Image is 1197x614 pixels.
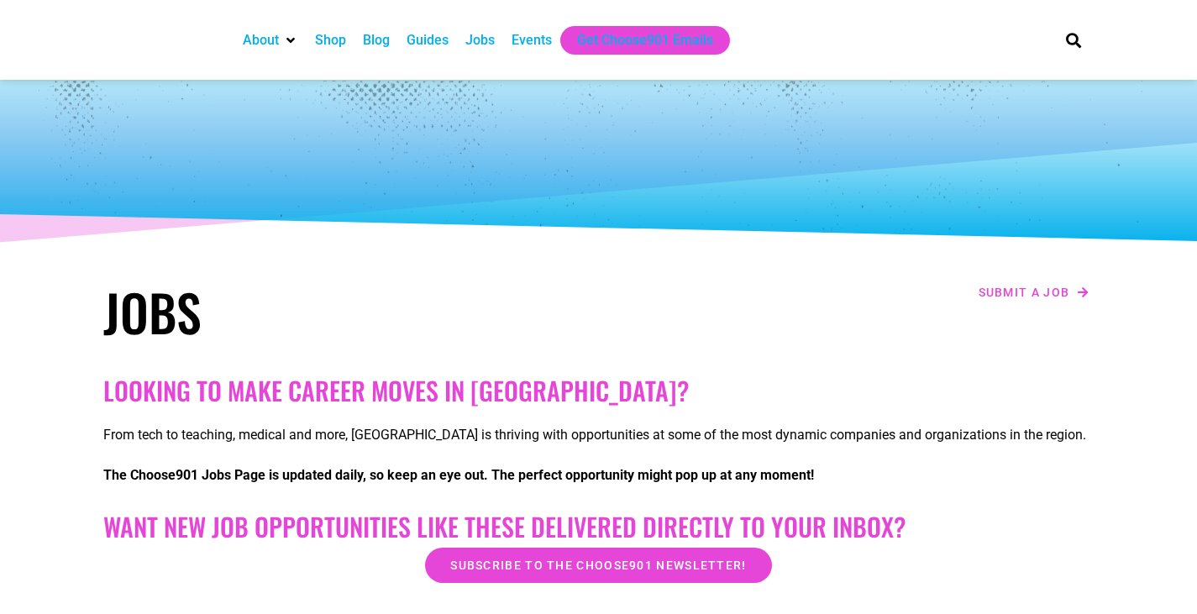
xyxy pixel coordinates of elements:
a: Jobs [465,30,495,50]
div: About [234,26,307,55]
span: Subscribe to the Choose901 newsletter! [450,559,746,571]
a: Blog [363,30,390,50]
a: Get Choose901 Emails [577,30,713,50]
a: Shop [315,30,346,50]
h1: Jobs [103,281,591,342]
a: Guides [407,30,449,50]
h2: Want New Job Opportunities like these Delivered Directly to your Inbox? [103,512,1095,542]
p: From tech to teaching, medical and more, [GEOGRAPHIC_DATA] is thriving with opportunities at some... [103,425,1095,445]
span: Submit a job [979,286,1070,298]
a: Subscribe to the Choose901 newsletter! [425,548,771,583]
div: Search [1059,26,1087,54]
a: About [243,30,279,50]
a: Events [512,30,552,50]
nav: Main nav [234,26,1037,55]
strong: The Choose901 Jobs Page is updated daily, so keep an eye out. The perfect opportunity might pop u... [103,467,814,483]
a: Submit a job [974,281,1095,303]
h2: Looking to make career moves in [GEOGRAPHIC_DATA]? [103,375,1095,406]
